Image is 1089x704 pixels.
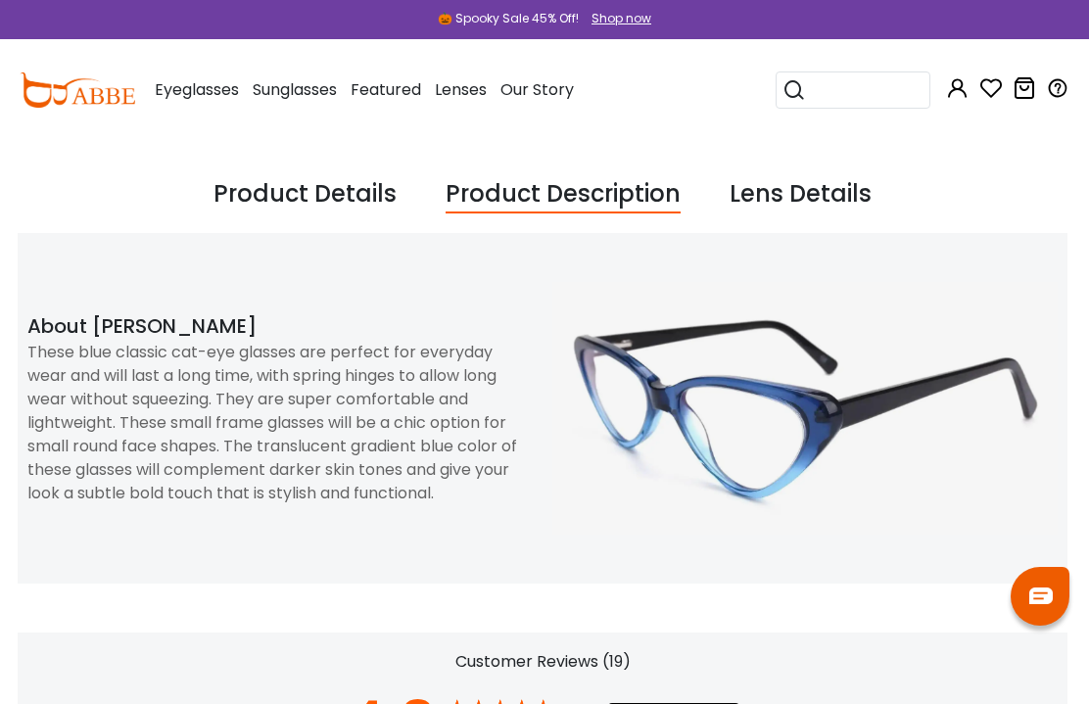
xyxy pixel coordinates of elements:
img: Hannah Description Image [552,282,1058,535]
span: Featured [351,78,421,101]
div: Lens Details [730,176,872,213]
a: Shop now [582,10,651,26]
div: These blue classic cat-eye glasses are perfect for everyday wear and will last a long time, with ... [27,341,533,505]
span: Lenses [435,78,487,101]
div: Product Details [213,176,397,213]
div: Shop now [592,10,651,27]
img: chat [1029,587,1053,604]
img: abbeglasses.com [20,72,135,108]
span: Sunglasses [253,78,337,101]
div: Product Description [446,176,681,213]
span: Eyeglasses [155,78,239,101]
div: 🎃 Spooky Sale 45% Off! [438,10,579,27]
span: Our Story [500,78,574,101]
h2: Customer Reviews (19) [18,652,1067,671]
div: About [PERSON_NAME] [27,311,533,341]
